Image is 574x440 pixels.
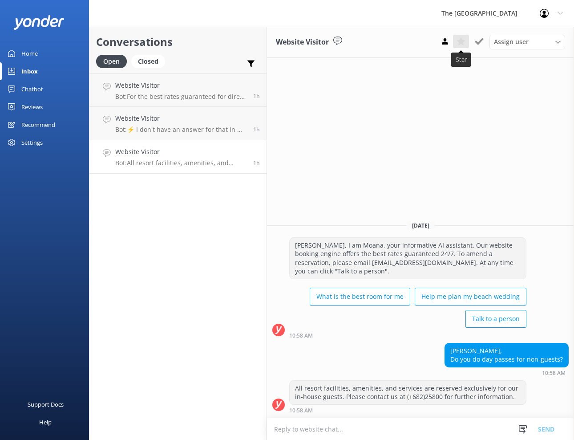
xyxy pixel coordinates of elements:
a: Website VisitorBot:All resort facilities, amenities, and services are reserved exclusively for ou... [89,140,267,174]
strong: 10:58 AM [289,408,313,413]
a: Closed [131,56,170,66]
h4: Website Visitor [115,81,247,90]
a: Open [96,56,131,66]
div: Recommend [21,116,55,134]
div: Open [96,55,127,68]
div: Closed [131,55,165,68]
div: Home [21,45,38,62]
span: Sep 15 2025 12:58pm (UTC -10:00) Pacific/Honolulu [253,159,260,167]
img: yonder-white-logo.png [13,15,65,30]
span: Sep 15 2025 01:14pm (UTC -10:00) Pacific/Honolulu [253,92,260,100]
p: Bot: ⚡ I don't have an answer for that in my knowledge base. Please try and rephrase your questio... [115,126,247,134]
button: Help me plan my beach wedding [415,288,526,306]
span: Sep 15 2025 12:59pm (UTC -10:00) Pacific/Honolulu [253,126,260,133]
h4: Website Visitor [115,114,247,123]
span: [DATE] [407,222,435,229]
span: Assign user [494,37,529,47]
div: [PERSON_NAME], Do you do day passes for non-guests? [445,343,568,367]
div: Inbox [21,62,38,80]
div: All resort facilities, amenities, and services are reserved exclusively for our in-house guests. ... [290,381,526,404]
div: [PERSON_NAME], I am Moana, your informative AI assistant. Our website booking engine offers the b... [290,238,526,279]
h3: Website Visitor [276,37,329,48]
a: Website VisitorBot:⚡ I don't have an answer for that in my knowledge base. Please try and rephras... [89,107,267,140]
a: Website VisitorBot:For the best rates guaranteed for direct bookings, you can use Promo Code TRBR... [89,73,267,107]
p: Bot: All resort facilities, amenities, and services are reserved exclusively for our in-house gue... [115,159,247,167]
button: Talk to a person [465,310,526,328]
div: Sep 15 2025 12:58pm (UTC -10:00) Pacific/Honolulu [445,370,569,376]
h4: Website Visitor [115,147,247,157]
p: Bot: For the best rates guaranteed for direct bookings, you can use Promo Code TRBRL. For more de... [115,93,247,101]
div: Help [39,413,52,431]
div: Support Docs [28,395,64,413]
div: Chatbot [21,80,43,98]
div: Settings [21,134,43,151]
div: Sep 15 2025 12:58pm (UTC -10:00) Pacific/Honolulu [289,332,526,338]
h2: Conversations [96,33,260,50]
strong: 10:58 AM [289,333,313,338]
button: What is the best room for me [310,288,410,306]
div: Reviews [21,98,43,116]
strong: 10:58 AM [542,371,566,376]
div: Assign User [489,35,565,49]
div: Sep 15 2025 12:58pm (UTC -10:00) Pacific/Honolulu [289,407,526,413]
